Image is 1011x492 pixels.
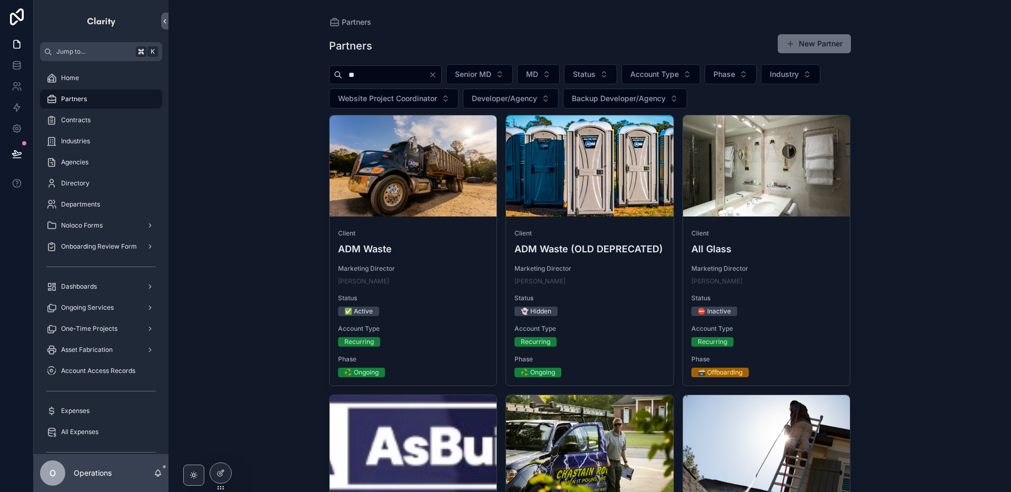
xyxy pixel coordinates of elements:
[514,355,665,363] span: Phase
[691,242,842,256] h4: All Glass
[40,42,162,61] button: Jump to...K
[40,195,162,214] a: Departments
[40,216,162,235] a: Noloco Forms
[61,303,114,312] span: Ongoing Services
[329,88,459,109] button: Select Button
[61,346,113,354] span: Asset Fabrication
[61,221,103,230] span: Noloco Forms
[61,116,91,124] span: Contracts
[514,229,665,238] span: Client
[705,64,757,84] button: Select Button
[691,277,742,286] a: [PERSON_NAME]
[148,47,157,56] span: K
[630,69,679,80] span: Account Type
[338,264,489,273] span: Marketing Director
[329,38,372,53] h1: Partners
[691,355,842,363] span: Phase
[338,277,389,286] a: [PERSON_NAME]
[621,64,700,84] button: Select Button
[40,237,162,256] a: Onboarding Review Form
[61,282,97,291] span: Dashboards
[49,467,56,479] span: O
[344,307,373,316] div: ✅ Active
[40,361,162,380] a: Account Access Records
[564,64,617,84] button: Select Button
[61,179,90,188] span: Directory
[338,229,489,238] span: Client
[526,69,538,80] span: MD
[344,368,379,377] div: ♻️ Ongoing
[455,69,491,80] span: Senior MD
[770,69,799,80] span: Industry
[61,74,79,82] span: Home
[514,242,665,256] h4: ADM Waste (OLD DEPRECATED)
[61,242,137,251] span: Onboarding Review Form
[61,158,88,166] span: Agencies
[40,153,162,172] a: Agencies
[40,68,162,87] a: Home
[514,264,665,273] span: Marketing Director
[329,17,371,27] a: Partners
[56,47,132,56] span: Jump to...
[573,69,596,80] span: Status
[429,71,441,79] button: Clear
[74,468,112,478] p: Operations
[338,294,489,302] span: Status
[713,69,735,80] span: Phase
[514,324,665,333] span: Account Type
[698,337,727,347] div: Recurring
[61,200,100,209] span: Departments
[691,229,842,238] span: Client
[514,277,566,286] a: [PERSON_NAME]
[40,340,162,359] a: Asset Fabrication
[682,115,851,386] a: ClientAll GlassMarketing Director[PERSON_NAME]Status⛔ InactiveAccount TypeRecurringPhase🗃 Offboar...
[521,368,555,377] div: ♻️ Ongoing
[40,298,162,317] a: Ongoing Services
[329,115,498,386] a: ClientADM WasteMarketing Director[PERSON_NAME]Status✅ ActiveAccount TypeRecurringPhase♻️ Ongoing
[691,324,842,333] span: Account Type
[344,337,374,347] div: Recurring
[683,115,850,217] div: BATHROOM-MIRRORS.webp
[338,93,437,104] span: Website Project Coordinator
[86,13,116,29] img: App logo
[34,61,168,454] div: scrollable content
[472,93,537,104] span: Developer/Agency
[698,368,742,377] div: 🗃 Offboarding
[40,90,162,109] a: Partners
[698,307,731,316] div: ⛔ Inactive
[40,111,162,130] a: Contracts
[40,174,162,193] a: Directory
[521,337,550,347] div: Recurring
[61,324,117,333] span: One-Time Projects
[778,34,851,53] button: New Partner
[61,137,90,145] span: Industries
[517,64,560,84] button: Select Button
[61,407,90,415] span: Expenses
[514,294,665,302] span: Status
[463,88,559,109] button: Select Button
[446,64,513,84] button: Select Button
[691,264,842,273] span: Marketing Director
[40,319,162,338] a: One-Time Projects
[61,428,98,436] span: All Expenses
[563,88,687,109] button: Select Button
[40,401,162,420] a: Expenses
[521,307,551,316] div: 👻 Hidden
[572,93,666,104] span: Backup Developer/Agency
[40,132,162,151] a: Industries
[61,95,87,103] span: Partners
[40,422,162,441] a: All Expenses
[506,115,674,386] a: ClientADM Waste (OLD DEPRECATED)Marketing Director[PERSON_NAME]Status👻 HiddenAccount TypeRecurrin...
[691,294,842,302] span: Status
[338,242,489,256] h4: ADM Waste
[338,324,489,333] span: Account Type
[330,115,497,217] div: adm-Cropped.webp
[61,367,135,375] span: Account Access Records
[506,115,673,217] div: DSC05378-_1_.webp
[342,17,371,27] span: Partners
[338,355,489,363] span: Phase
